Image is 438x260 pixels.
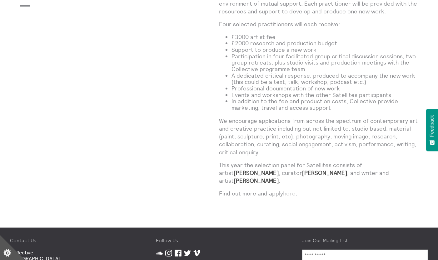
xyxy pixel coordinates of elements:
p: Find out more and apply . [219,190,418,197]
p: Four selected practitioners will each receive: [219,20,418,28]
li: £3000 artist fee [231,34,418,41]
li: Events and workshops with the other Satellites participants [231,92,418,99]
p: We encourage applications from across the spectrum of contemporary art and creative practice incl... [219,117,418,156]
strong: [PERSON_NAME] [234,169,279,176]
h4: Contact Us [10,238,136,243]
strong: [PERSON_NAME] [234,177,279,184]
p: This year the selection panel for Satellites consists of artist , curator , and writer and artist . [219,161,418,185]
li: £2000 research and production budget [231,40,418,47]
h4: Join Our Mailing List [302,238,428,243]
li: Professional documentation of new work [231,85,418,92]
h4: Follow Us [156,238,282,243]
span: Feedback [429,115,435,137]
li: Support to produce a new work [231,47,418,53]
button: Feedback - Show survey [426,109,438,151]
li: A dedicated critical response, produced to accompany the new work (this could be a text, talk, wo... [231,73,418,85]
a: here [283,190,296,197]
li: In addition to the fee and production costs, Collective provide marketing, travel and access support [231,98,418,111]
strong: [PERSON_NAME] [302,169,347,176]
li: Participation in four facilitated group critical discussion sessions, two group retreats, plus st... [231,53,418,73]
